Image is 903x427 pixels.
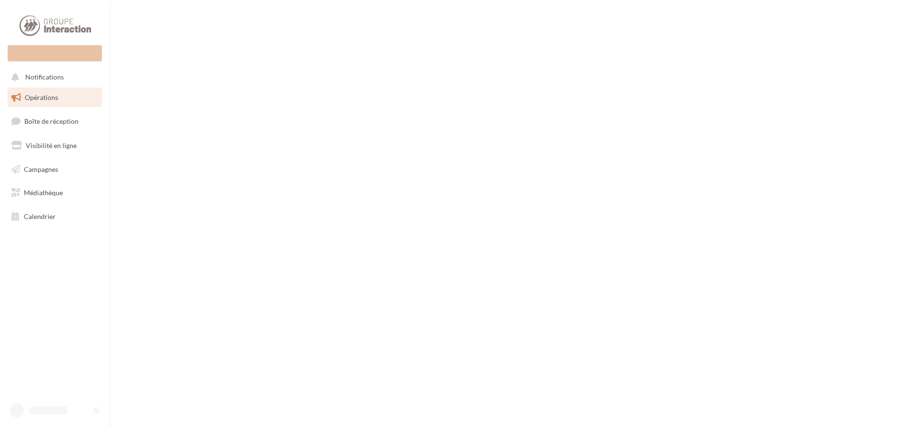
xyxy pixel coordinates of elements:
[26,141,77,149] span: Visibilité en ligne
[24,189,63,197] span: Médiathèque
[6,88,104,108] a: Opérations
[24,117,79,125] span: Boîte de réception
[24,165,58,173] span: Campagnes
[25,73,64,81] span: Notifications
[6,159,104,179] a: Campagnes
[6,207,104,227] a: Calendrier
[6,111,104,131] a: Boîte de réception
[6,183,104,203] a: Médiathèque
[25,93,58,101] span: Opérations
[8,45,102,61] div: Nouvelle campagne
[6,136,104,156] a: Visibilité en ligne
[24,212,56,220] span: Calendrier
